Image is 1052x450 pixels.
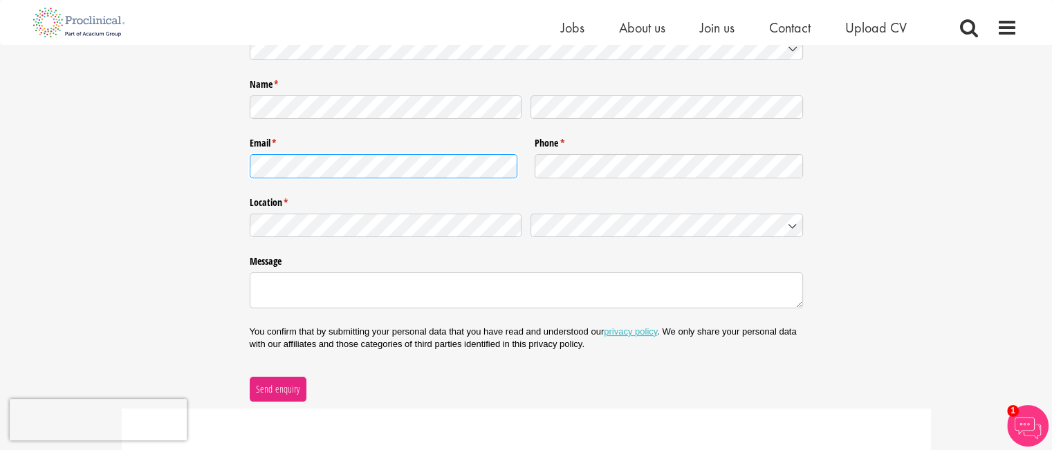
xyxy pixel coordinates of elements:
legend: Name [250,73,803,91]
span: Send enquiry [255,382,300,397]
input: Country [530,214,803,238]
input: State / Province / Region [250,214,522,238]
label: Message [250,250,803,268]
input: First [250,95,522,120]
label: Email [250,132,518,150]
p: You confirm that by submitting your personal data that you have read and understood our . We only... [250,326,803,350]
label: Phone [535,132,803,150]
input: Last [530,95,803,120]
a: privacy policy [604,326,657,337]
a: Upload CV [845,19,907,37]
span: 1 [1007,405,1019,417]
legend: Location [250,191,803,209]
img: Chatbot [1007,405,1049,447]
button: Send enquiry [250,377,306,402]
a: About us [619,19,665,37]
a: Contact [769,19,811,37]
a: Join us [700,19,735,37]
a: Jobs [561,19,584,37]
iframe: reCAPTCHA [10,399,187,440]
